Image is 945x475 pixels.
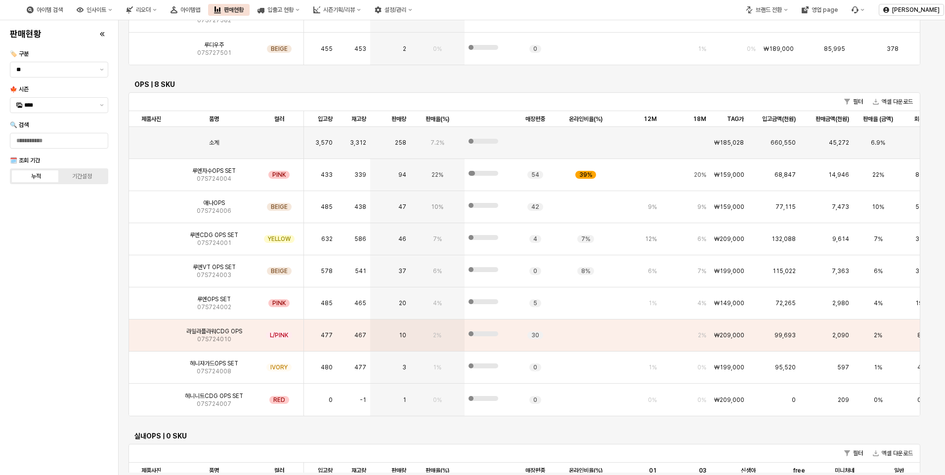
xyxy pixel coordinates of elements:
span: 0% [697,363,706,371]
span: 6.9% [871,139,885,147]
span: RED [273,396,285,404]
span: 일반 [894,467,904,475]
span: 온라인비율(%) [569,115,602,123]
span: 0 [329,396,333,404]
span: 72,265 [775,299,796,307]
button: 설정/관리 [369,4,418,16]
span: 55% [915,203,928,211]
span: 6% [433,267,442,275]
span: ₩185,028 [714,139,744,147]
div: 시즌기획/리뷰 [323,6,355,13]
span: BEIGE [271,203,288,211]
span: 541 [355,267,366,275]
span: 0 [533,396,537,404]
span: 77,115 [775,203,796,211]
span: 1% [648,363,657,371]
span: 0% [697,396,706,404]
button: 입출고 현황 [252,4,305,16]
button: 엑셀 다운로드 [869,96,917,108]
span: 31% [915,235,928,243]
span: ₩209,000 [714,396,744,404]
span: 3 [402,363,406,371]
span: 485 [321,203,333,211]
span: 컬러 [274,115,284,123]
span: 660,550 [771,139,796,147]
span: 07S724008 [197,367,231,375]
span: 🗓️ 조회 기간 [10,157,40,164]
span: 42 [531,203,539,211]
div: 영업 page [812,6,838,13]
h6: 실내OPS | 0 SKU [134,432,914,440]
span: 258 [395,139,406,147]
span: 판매율(%) [426,115,449,123]
span: 10% [431,203,443,211]
button: 필터 [840,96,867,108]
span: 597 [837,363,849,371]
span: 매장편중 [525,115,545,123]
p: [PERSON_NAME] [892,6,940,14]
span: 6% [874,267,883,275]
div: 인사이트 [86,6,106,13]
span: 1% [648,299,657,307]
span: 485 [321,299,333,307]
button: 아이템 검색 [21,4,69,16]
span: 7% [581,235,590,243]
span: 루디우주 [204,41,224,49]
div: Menu item 6 [846,4,870,16]
span: 18M [693,115,706,123]
div: 영업 page [796,4,844,16]
button: 엑셀 다운로드 [869,447,917,459]
span: 8% [581,267,590,275]
span: ₩189,000 [764,45,794,53]
span: 온라인비율(%) [569,467,602,475]
span: 0% [874,396,883,404]
span: 31% [915,267,928,275]
span: 4% [433,299,442,307]
span: ₩199,000 [714,363,744,371]
span: 🔍 검색 [10,121,29,128]
span: 0% [747,45,756,53]
span: 453 [354,45,366,53]
span: 7% [874,235,883,243]
div: 설정/관리 [385,6,406,13]
span: 578 [321,267,333,275]
span: 판매량 [391,467,406,475]
span: ₩209,000 [714,235,744,243]
span: 0% [433,45,442,53]
span: 07S724007 [197,400,231,408]
span: 0 [533,267,537,275]
span: 2% [874,331,882,339]
span: 477 [354,363,366,371]
span: -1 [360,396,366,404]
span: 46 [398,235,406,243]
span: 14,946 [828,171,849,179]
span: 0% [917,396,926,404]
span: 1% [874,363,882,371]
span: 47 [398,203,406,211]
span: 95,520 [775,363,796,371]
span: 467 [354,331,366,339]
span: 3,570 [315,139,333,147]
span: 판매량 [391,115,406,123]
span: 10% [872,203,884,211]
span: 1 [403,396,406,404]
span: ₩149,000 [714,299,744,307]
span: 01 [649,467,657,475]
span: 45,272 [829,139,849,147]
span: 07S724004 [197,175,231,183]
span: 7% [697,267,706,275]
span: 판매율(%) [426,467,449,475]
button: 브랜드 전환 [740,4,794,16]
span: 7% [433,235,442,243]
span: 제품사진 [141,467,161,475]
span: 339 [354,171,366,179]
span: 입고량 [318,115,333,123]
span: 7.2% [430,139,444,147]
span: 99,693 [774,331,796,339]
span: 미니처네 [835,467,855,475]
button: 판매현황 [208,4,250,16]
span: ₩199,000 [714,267,744,275]
span: 480 [321,363,333,371]
div: 아이템맵 [180,6,200,13]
